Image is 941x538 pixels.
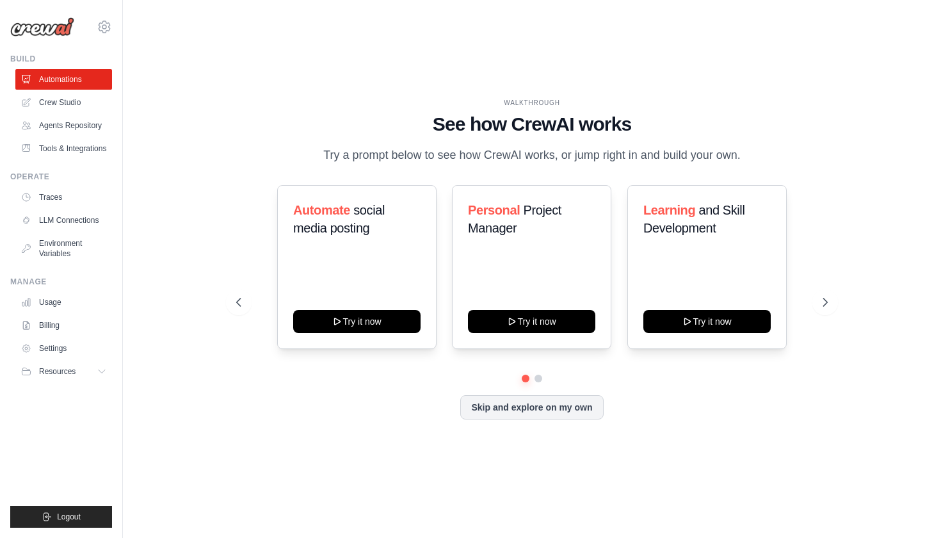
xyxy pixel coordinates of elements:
[10,17,74,37] img: Logo
[468,203,520,217] span: Personal
[10,277,112,287] div: Manage
[15,92,112,113] a: Crew Studio
[460,395,603,420] button: Skip and explore on my own
[293,203,350,217] span: Automate
[10,54,112,64] div: Build
[57,512,81,522] span: Logout
[236,113,827,136] h1: See how CrewAI works
[643,310,771,333] button: Try it now
[15,338,112,359] a: Settings
[468,310,595,333] button: Try it now
[236,98,827,108] div: WALKTHROUGH
[15,233,112,264] a: Environment Variables
[15,187,112,208] a: Traces
[15,315,112,336] a: Billing
[10,506,112,528] button: Logout
[15,361,112,382] button: Resources
[39,366,76,377] span: Resources
[643,203,744,235] span: and Skill Development
[15,292,112,313] a: Usage
[643,203,695,217] span: Learning
[877,477,941,538] iframe: Chat Widget
[317,146,747,165] p: Try a prompt below to see how CrewAI works, or jump right in and build your own.
[293,310,421,333] button: Try it now
[10,172,112,182] div: Operate
[15,210,112,231] a: LLM Connections
[15,69,112,90] a: Automations
[15,138,112,159] a: Tools & Integrations
[15,115,112,136] a: Agents Repository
